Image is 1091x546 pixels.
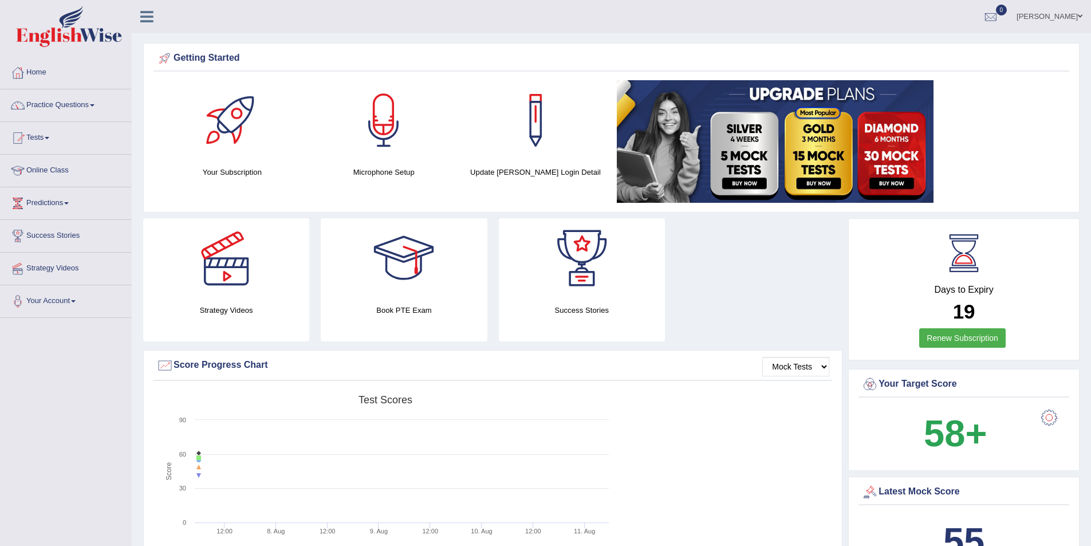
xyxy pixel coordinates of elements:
[156,357,829,374] div: Score Progress Chart
[471,528,492,535] tspan: 10. Aug
[179,485,186,492] text: 30
[574,528,595,535] tspan: 11. Aug
[267,528,285,535] tspan: 8. Aug
[321,304,487,316] h4: Book PTE Exam
[314,166,454,178] h4: Microphone Setup
[861,376,1066,393] div: Your Target Score
[499,304,665,316] h4: Success Stories
[1,187,131,216] a: Predictions
[1,122,131,151] a: Tests
[996,5,1007,15] span: 0
[1,220,131,249] a: Success Stories
[919,328,1006,348] a: Renew Subscription
[1,89,131,118] a: Practice Questions
[466,166,606,178] h4: Update [PERSON_NAME] Login Detail
[953,300,975,323] b: 19
[179,417,186,423] text: 90
[861,285,1066,295] h4: Days to Expiry
[1,253,131,281] a: Strategy Videos
[143,304,309,316] h4: Strategy Videos
[156,50,1066,67] div: Getting Started
[422,528,438,535] text: 12:00
[162,166,302,178] h4: Your Subscription
[617,80,934,203] img: small5.jpg
[216,528,233,535] text: 12:00
[525,528,541,535] text: 12:00
[1,57,131,85] a: Home
[165,462,173,481] tspan: Score
[924,413,987,454] b: 58+
[861,484,1066,501] div: Latest Mock Score
[320,528,336,535] text: 12:00
[370,528,388,535] tspan: 9. Aug
[359,394,412,406] tspan: Test scores
[183,519,186,526] text: 0
[179,451,186,458] text: 60
[1,155,131,183] a: Online Class
[1,285,131,314] a: Your Account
